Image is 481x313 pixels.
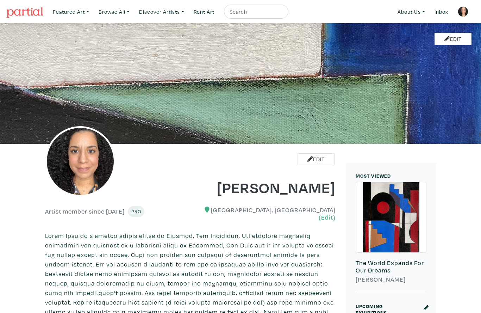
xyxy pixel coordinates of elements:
a: About Us [394,5,428,19]
span: Pro [131,208,141,215]
input: Search [229,7,282,16]
a: Edit [435,33,471,45]
h6: The World Expands For Our Dreams [356,259,426,274]
a: Featured Art [50,5,92,19]
h6: Artist member since [DATE] [45,208,125,215]
h6: [PERSON_NAME] [356,276,426,283]
img: phpThumb.php [45,126,115,197]
a: Edit [298,153,335,166]
a: Rent Art [190,5,218,19]
img: phpThumb.php [458,6,468,17]
small: MOST VIEWED [356,172,391,179]
a: Inbox [431,5,451,19]
a: Discover Artists [136,5,187,19]
h1: [PERSON_NAME] [196,178,336,197]
h6: [GEOGRAPHIC_DATA], [GEOGRAPHIC_DATA] [196,206,336,221]
a: Browse All [95,5,133,19]
a: (Edit) [319,214,336,221]
a: The World Expands For Our Dreams [PERSON_NAME] [356,182,426,293]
